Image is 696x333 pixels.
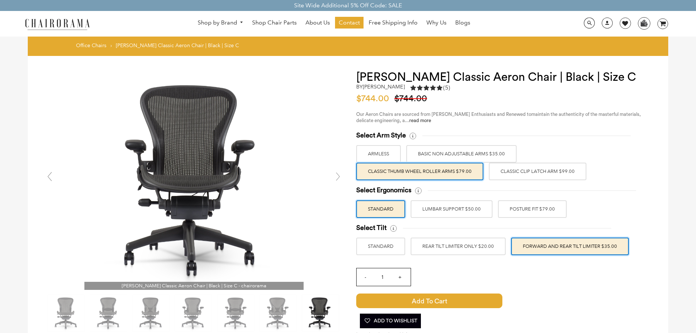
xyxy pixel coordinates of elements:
span: $744.00 [356,94,393,103]
span: [PERSON_NAME] Classic Aeron Chair | Black | Size C [116,42,239,49]
img: Herman Miller Classic Aeron Chair | Black | Size C - chairorama [90,295,127,332]
a: Shop Chair Parts [248,17,300,29]
button: Add To Wishlist [360,314,421,328]
a: Free Shipping Info [365,17,421,29]
a: Blogs [452,17,474,29]
label: Classic Thumb Wheel Roller Arms $79.00 [356,163,483,180]
a: [PERSON_NAME] Classic Aeron Chair | Black | Size C - chairorama [84,176,304,183]
img: chairorama [21,18,94,30]
label: BASIC NON ADJUSTABLE ARMS $35.00 [406,145,517,163]
label: POSTURE FIT $79.00 [498,200,567,218]
nav: breadcrumbs [76,42,241,52]
span: Blogs [455,19,470,27]
img: Herman Miller Classic Aeron Chair | Black | Size C - chairorama [260,295,296,332]
label: REAR TILT LIMITER ONLY $20.00 [411,238,506,255]
img: Herman Miller Classic Aeron Chair | Black | Size C - chairorama [217,295,254,332]
span: Shop Chair Parts [252,19,297,27]
label: LUMBAR SUPPORT $50.00 [411,200,492,218]
input: - [357,268,374,286]
nav: DesktopNavigation [125,17,543,30]
span: Select Ergonomics [356,186,411,194]
label: STANDARD [356,200,405,218]
a: Shop by Brand [194,17,247,29]
div: 5.0 rating (5 votes) [410,84,450,92]
span: Add To Wishlist [364,314,417,328]
span: (5) [443,84,450,92]
label: FORWARD AND REAR TILT LIMITER $35.00 [511,238,629,255]
span: $744.00 [394,94,431,103]
span: Contact [339,19,360,27]
img: Herman Miller Classic Aeron Chair | Black | Size C - chairorama [133,295,169,332]
a: Why Us [423,17,450,29]
a: Office Chairs [76,42,106,49]
span: About Us [305,19,330,27]
iframe: Tidio Chat [596,286,693,320]
h1: [PERSON_NAME] Classic Aeron Chair | Black | Size C [356,71,654,84]
label: STANDARD [356,238,405,255]
img: WhatsApp_Image_2024-07-12_at_16.23.01.webp [638,18,650,29]
button: Add to Cart [356,294,564,308]
a: [PERSON_NAME] [363,83,405,90]
span: Free Shipping Info [369,19,418,27]
label: ARMLESS [356,145,401,163]
img: Herman Miller Classic Aeron Chair | Black | Size C - chairorama [302,295,339,332]
a: Contact [335,17,364,29]
span: Add to Cart [356,294,502,308]
input: + [391,268,408,286]
img: Herman Miller Classic Aeron Chair | Black | Size C - chairorama [175,295,212,332]
span: Why Us [426,19,446,27]
h2: by [356,84,405,90]
span: › [110,42,112,49]
a: About Us [302,17,334,29]
span: Select Tilt [356,224,387,232]
img: Herman Miller Classic Aeron Chair | Black | Size C - chairorama [48,295,84,332]
span: Select Arm Style [356,131,406,140]
a: 5.0 rating (5 votes) [410,84,450,94]
a: read more [409,118,431,123]
label: Classic Clip Latch Arm $99.00 [489,163,586,180]
span: Our Aeron Chairs are sourced from [PERSON_NAME] Enthusiasts and Renewed to [356,112,531,117]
